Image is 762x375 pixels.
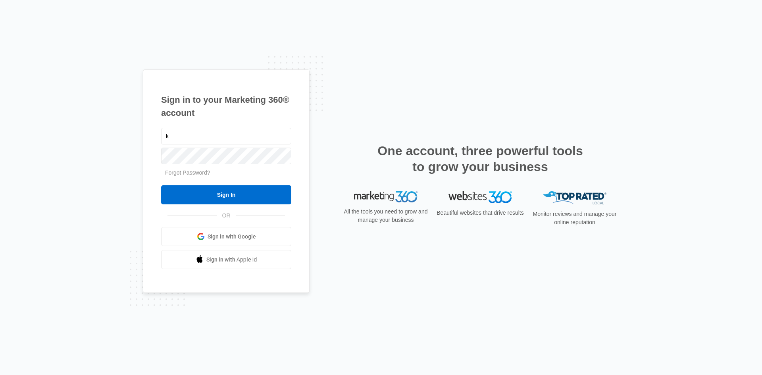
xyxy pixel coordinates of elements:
[161,128,291,144] input: Email
[161,93,291,119] h1: Sign in to your Marketing 360® account
[436,209,525,217] p: Beautiful websites that drive results
[530,210,619,227] p: Monitor reviews and manage your online reputation
[161,185,291,204] input: Sign In
[165,169,210,176] a: Forgot Password?
[341,208,430,225] p: All the tools you need to grow and manage your business
[206,256,257,264] span: Sign in with Apple Id
[217,212,236,220] span: OR
[543,191,606,204] img: Top Rated Local
[161,227,291,246] a: Sign in with Google
[208,233,256,241] span: Sign in with Google
[375,143,585,175] h2: One account, three powerful tools to grow your business
[161,250,291,269] a: Sign in with Apple Id
[448,191,512,203] img: Websites 360
[354,191,418,202] img: Marketing 360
